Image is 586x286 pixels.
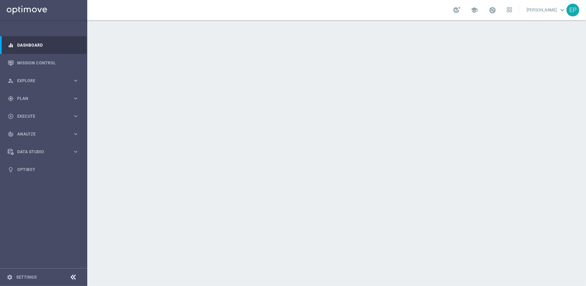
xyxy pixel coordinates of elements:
[8,78,72,84] div: Explore
[7,43,79,48] button: equalizer Dashboard
[567,4,579,16] div: EP
[72,77,79,84] i: keyboard_arrow_right
[7,131,79,137] button: track_changes Analyze keyboard_arrow_right
[72,131,79,137] i: keyboard_arrow_right
[72,113,79,119] i: keyboard_arrow_right
[8,96,14,102] i: gps_fixed
[8,149,72,155] div: Data Studio
[17,114,72,118] span: Execute
[8,131,72,137] div: Analyze
[8,96,72,102] div: Plan
[17,150,72,154] span: Data Studio
[8,36,79,54] div: Dashboard
[8,167,14,173] i: lightbulb
[17,97,72,101] span: Plan
[17,79,72,83] span: Explore
[17,36,79,54] a: Dashboard
[7,149,79,155] button: Data Studio keyboard_arrow_right
[17,54,79,72] a: Mission Control
[7,274,13,280] i: settings
[8,131,14,137] i: track_changes
[72,95,79,102] i: keyboard_arrow_right
[16,275,37,279] a: Settings
[8,161,79,178] div: Optibot
[7,78,79,83] button: person_search Explore keyboard_arrow_right
[8,113,72,119] div: Execute
[471,6,478,14] span: school
[8,42,14,48] i: equalizer
[7,114,79,119] button: play_circle_outline Execute keyboard_arrow_right
[8,113,14,119] i: play_circle_outline
[8,78,14,84] i: person_search
[17,161,79,178] a: Optibot
[17,132,72,136] span: Analyze
[7,96,79,101] button: gps_fixed Plan keyboard_arrow_right
[8,54,79,72] div: Mission Control
[7,60,79,66] button: Mission Control
[72,149,79,155] i: keyboard_arrow_right
[7,167,79,172] button: lightbulb Optibot
[558,6,566,14] span: keyboard_arrow_down
[526,5,567,15] a: [PERSON_NAME]keyboard_arrow_down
